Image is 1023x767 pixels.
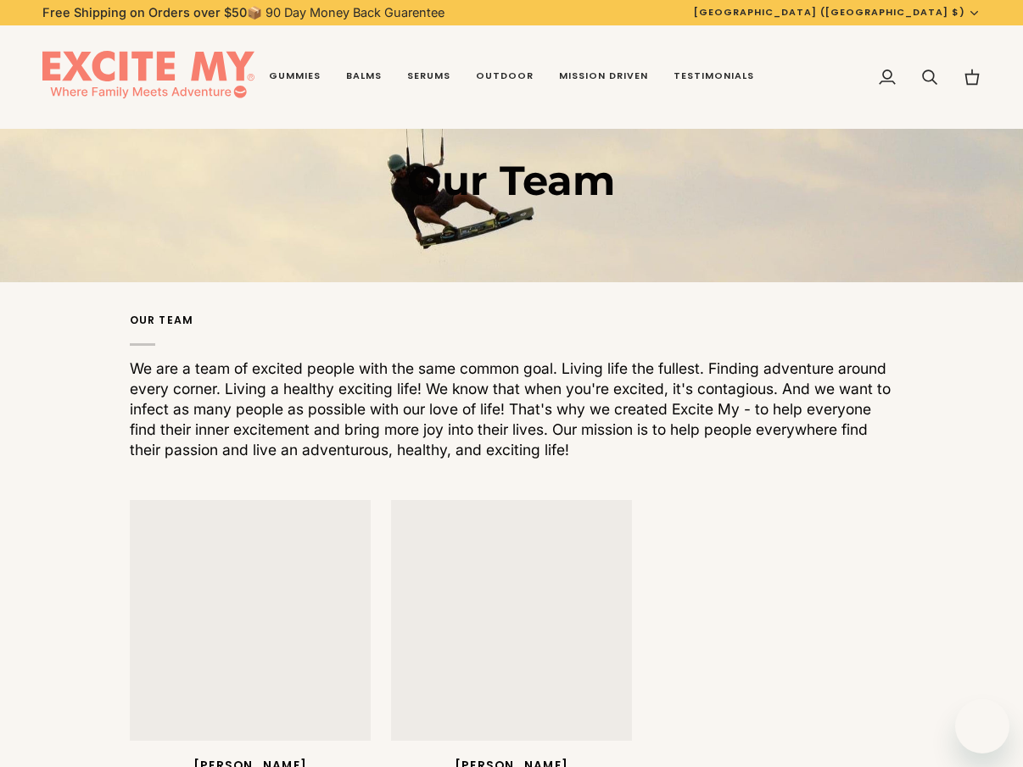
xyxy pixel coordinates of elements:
span: Gummies [269,69,321,83]
strong: Free Shipping on Orders over $50 [42,5,247,19]
p: Our Team [238,155,785,206]
p: 📦 90 Day Money Back Guarentee [42,3,444,22]
button: [GEOGRAPHIC_DATA] ([GEOGRAPHIC_DATA] $) [681,5,993,19]
iframe: Button to launch messaging window [955,699,1009,753]
span: Balms [346,69,382,83]
span: Mission Driven [559,69,648,83]
span: Outdoor [476,69,534,83]
div: We are a team of excited people with the same common goal. Living life the fullest. Finding adven... [130,358,893,460]
img: EXCITE MY® [42,51,254,103]
a: Gummies [256,25,333,129]
a: Outdoor [463,25,546,129]
a: Balms [333,25,394,129]
a: Testimonials [661,25,767,129]
span: Serums [407,69,450,83]
p: Our Team [130,313,893,346]
a: Mission Driven [546,25,661,129]
span: Testimonials [674,69,754,83]
a: Serums [394,25,463,129]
